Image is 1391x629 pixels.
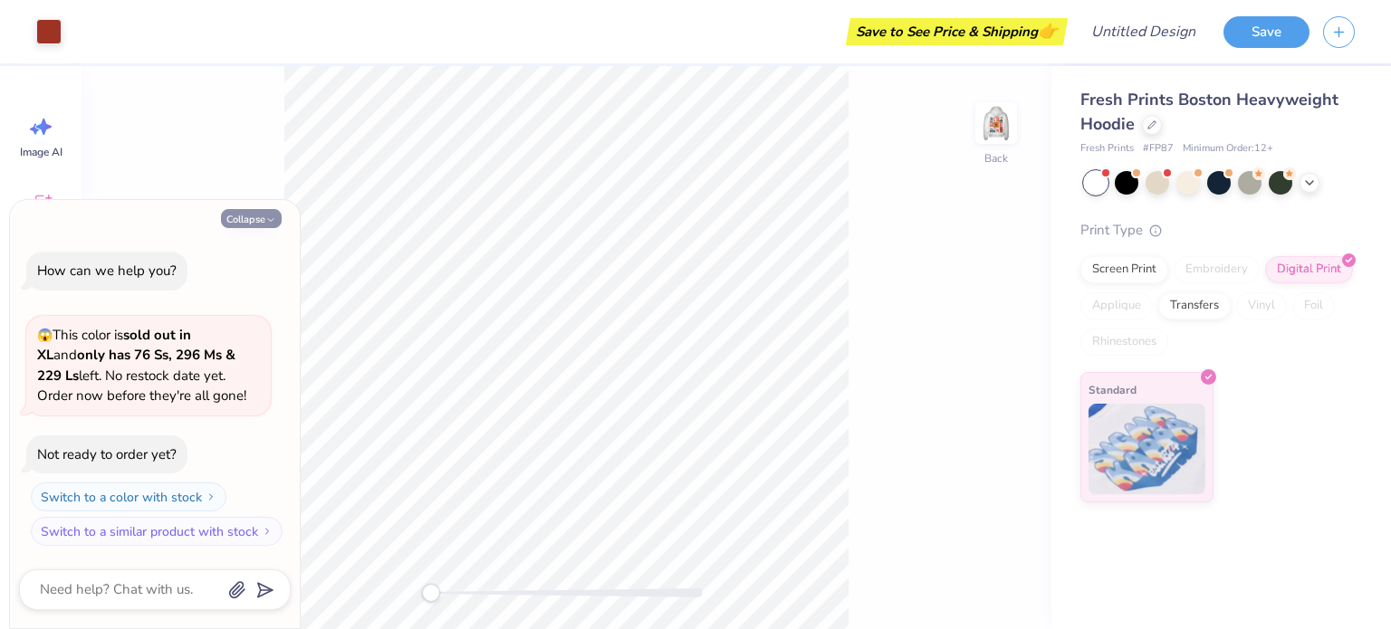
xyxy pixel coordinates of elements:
[1158,292,1231,319] div: Transfers
[262,526,273,537] img: Switch to a similar product with stock
[1143,141,1174,157] span: # FP87
[850,18,1063,45] div: Save to See Price & Shipping
[1174,256,1260,283] div: Embroidery
[37,262,177,280] div: How can we help you?
[206,491,216,502] img: Switch to a color with stock
[1080,220,1355,241] div: Print Type
[31,482,226,511] button: Switch to a color with stock
[1080,329,1168,356] div: Rhinestones
[422,584,440,602] div: Accessibility label
[1080,256,1168,283] div: Screen Print
[1183,141,1273,157] span: Minimum Order: 12 +
[1223,16,1309,48] button: Save
[1080,292,1153,319] div: Applique
[1089,380,1137,399] span: Standard
[37,327,53,344] span: 😱
[37,346,235,385] strong: only has 76 Ss, 296 Ms & 229 Ls
[984,150,1008,167] div: Back
[1089,404,1205,494] img: Standard
[1265,256,1353,283] div: Digital Print
[31,517,283,546] button: Switch to a similar product with stock
[37,445,177,463] div: Not ready to order yet?
[20,145,62,159] span: Image AI
[1236,292,1287,319] div: Vinyl
[1077,14,1210,50] input: Untitled Design
[1038,20,1058,42] span: 👉
[221,209,282,228] button: Collapse
[1292,292,1335,319] div: Foil
[978,105,1014,141] img: Back
[37,326,246,405] span: This color is and left. No restock date yet. Order now before they're all gone!
[1080,89,1338,135] span: Fresh Prints Boston Heavyweight Hoodie
[1080,141,1134,157] span: Fresh Prints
